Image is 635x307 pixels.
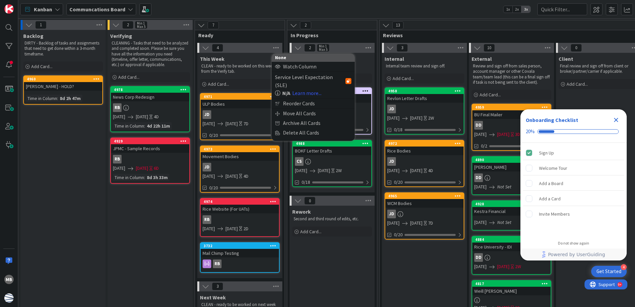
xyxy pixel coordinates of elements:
[472,157,551,163] div: 4890
[319,48,327,51] div: Max 5
[385,141,464,147] div: 4972
[475,105,551,110] div: 4959
[34,3,37,8] div: 9+
[387,157,396,166] div: JD
[201,163,279,171] div: JD
[497,131,509,138] span: [DATE]
[410,115,422,122] span: [DATE]
[539,195,561,203] div: Add a Card
[537,3,587,15] input: Quick Filter...
[472,207,551,216] div: Kestra Financial
[272,128,355,138] div: Delete All Cards
[122,21,134,29] span: 2
[201,243,279,257] div: 3732Mail Chimp Testing
[145,122,172,130] div: 4d 22h 11m
[4,293,14,303] img: avatar
[111,93,189,101] div: News Corp Redesign
[200,55,225,62] span: This Week
[118,74,139,80] span: Add Card...
[201,199,279,205] div: 4974
[472,55,492,62] span: External
[212,282,223,290] span: 3
[385,199,464,208] div: WCM Bodies
[209,132,218,139] span: 0/20
[57,95,58,102] span: :
[472,201,551,207] div: 4928
[387,105,396,113] div: JD
[58,95,82,102] div: 8d 2h 47m
[472,163,551,171] div: [PERSON_NAME]
[293,147,371,155] div: BOKF Letter Drafts
[474,121,483,130] div: DD
[472,201,551,216] div: 4928Kestra Financial
[472,253,551,262] div: DD
[394,126,403,133] span: 0/18
[523,176,624,191] div: Add a Board is incomplete.
[111,155,189,163] div: RB
[475,157,551,162] div: 4890
[111,138,189,144] div: 4929
[198,32,276,39] span: Ready
[144,174,145,181] span: :
[226,120,238,127] span: [DATE]
[201,94,279,100] div: 4971
[294,216,371,222] p: Second and third round of edits, etc.
[385,141,464,155] div: 4972Rice Bodies
[110,86,190,132] a: 4978News Corp RedesignRB[DATE][DATE]4DTime in Column:4d 22h 11m
[520,143,627,236] div: Checklist items
[300,229,321,235] span: Add Card...
[203,163,211,171] div: JD
[203,173,215,180] span: [DATE]
[243,120,248,127] div: 7D
[4,4,14,14] img: Visit kanbanzone.com
[548,251,605,258] span: Powered by UserGuiding
[336,167,342,174] div: 2W
[111,138,189,153] div: 4929JPMC - Sample Records
[282,89,290,97] b: N/A
[137,22,145,25] div: Min 1
[226,173,238,180] span: [DATE]
[200,93,280,140] a: 4971ULP BodiesJD[DATE][DATE]7D0/20
[69,6,125,13] b: Communcations Board
[154,165,159,172] div: 6D
[385,193,464,199] div: 4965
[388,194,464,198] div: 4965
[410,167,422,174] span: [DATE]
[293,141,371,147] div: 4988
[113,122,144,130] div: Time in Column
[295,167,307,174] span: [DATE]
[300,21,311,29] span: 2
[474,183,487,190] span: [DATE]
[472,156,551,195] a: 4890[PERSON_NAME]DD[DATE]Not Set
[111,103,189,112] div: RB
[25,41,102,57] p: DIRTY - Backlog of tasks and assignments that need to get done within a 3-month timeframe.
[539,149,554,157] div: Sign Up
[526,129,621,135] div: Checklist progress: 20%
[145,174,169,181] div: 8d 3h 33m
[472,157,551,171] div: 4890[PERSON_NAME]
[428,167,433,174] div: 4D
[394,231,403,238] span: 0/20
[539,210,570,218] div: Invite Members
[512,6,521,13] span: 2x
[472,104,551,151] a: 4959BU Final MailerDD[DATE][DATE]3D0/2
[520,249,627,260] div: Footer
[397,44,408,52] span: 3
[201,94,279,108] div: 4971ULP Bodies
[385,94,464,103] div: Revlon Letter Drafts
[388,141,464,146] div: 4972
[472,104,551,119] div: 4959BU Final Mailer
[387,115,400,122] span: [DATE]
[24,82,102,91] div: [PERSON_NAME] - HOLD?
[201,205,279,213] div: Rice Website (For UATs)
[272,62,355,71] div: Watch Column
[111,87,189,101] div: 4978News Corp Redesign
[385,88,464,103] div: 4958Revlon Letter Drafts
[201,110,279,119] div: JD
[113,174,144,181] div: Time in Column
[559,55,573,62] span: Client
[203,120,215,127] span: [DATE]
[114,87,189,92] div: 4978
[203,225,215,232] span: [DATE]
[472,243,551,251] div: Rice University - IDI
